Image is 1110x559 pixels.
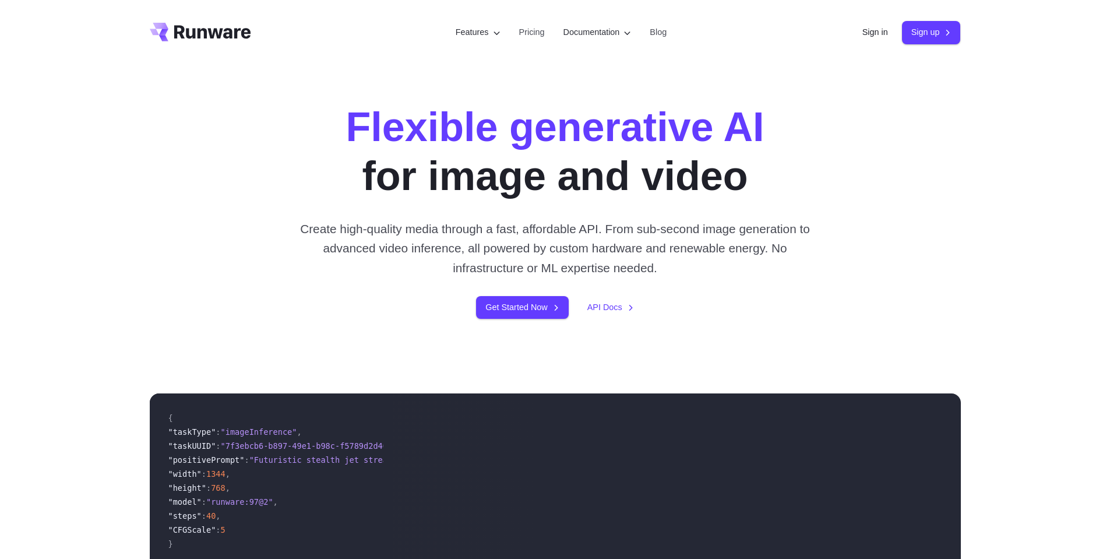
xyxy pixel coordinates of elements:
[202,511,206,521] span: :
[168,413,173,423] span: {
[346,103,764,201] h1: for image and video
[225,469,230,479] span: ,
[206,497,273,507] span: "runware:97@2"
[168,455,245,465] span: "positivePrompt"
[168,441,216,451] span: "taskUUID"
[206,511,216,521] span: 40
[216,427,220,437] span: :
[202,469,206,479] span: :
[168,511,202,521] span: "steps"
[168,539,173,549] span: }
[221,427,297,437] span: "imageInference"
[346,104,764,150] strong: Flexible generative AI
[563,26,632,39] label: Documentation
[476,296,568,319] a: Get Started Now
[221,441,402,451] span: "7f3ebcb6-b897-49e1-b98c-f5789d2d40d7"
[244,455,249,465] span: :
[168,483,206,493] span: "height"
[519,26,545,39] a: Pricing
[587,301,634,314] a: API Docs
[168,427,216,437] span: "taskType"
[902,21,961,44] a: Sign up
[862,26,888,39] a: Sign in
[206,469,225,479] span: 1344
[225,483,230,493] span: ,
[295,219,815,277] p: Create high-quality media through a fast, affordable API. From sub-second image generation to adv...
[211,483,225,493] span: 768
[168,497,202,507] span: "model"
[168,525,216,535] span: "CFGScale"
[168,469,202,479] span: "width"
[650,26,667,39] a: Blog
[216,511,220,521] span: ,
[297,427,301,437] span: ,
[206,483,211,493] span: :
[249,455,683,465] span: "Futuristic stealth jet streaking through a neon-lit cityscape with glowing purple exhaust"
[456,26,501,39] label: Features
[150,23,251,41] a: Go to /
[273,497,278,507] span: ,
[221,525,225,535] span: 5
[202,497,206,507] span: :
[216,441,220,451] span: :
[216,525,220,535] span: :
